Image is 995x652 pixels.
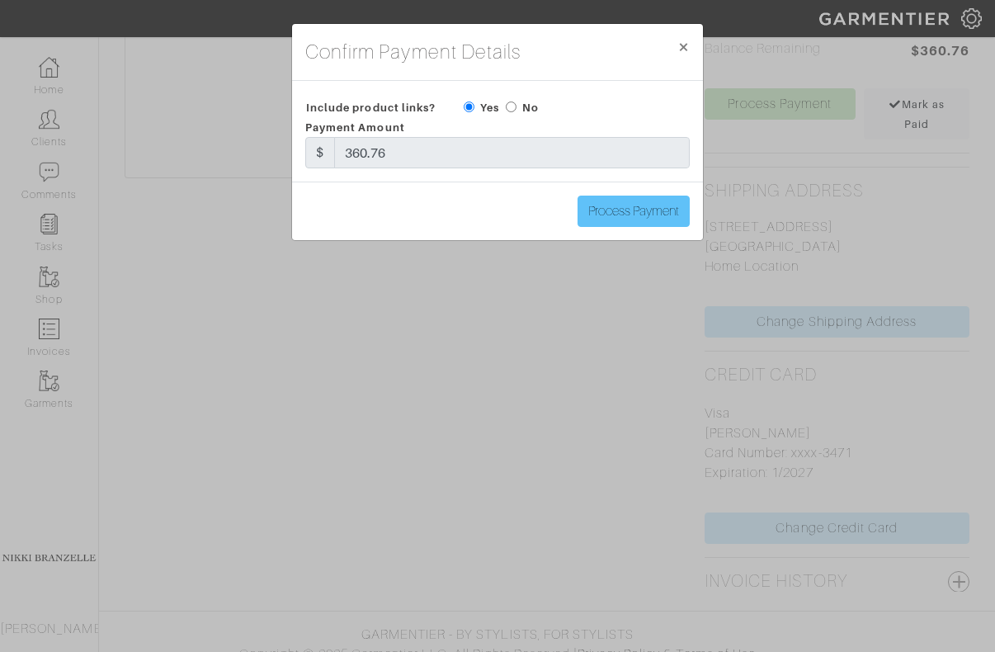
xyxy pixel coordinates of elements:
span: × [677,35,690,58]
div: $ [305,137,335,168]
h4: Confirm Payment Details [305,37,521,67]
label: No [522,100,539,116]
span: Include product links? [306,96,436,120]
label: Yes [480,100,499,116]
span: Payment Amount [305,121,405,134]
input: Process Payment [578,196,690,227]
